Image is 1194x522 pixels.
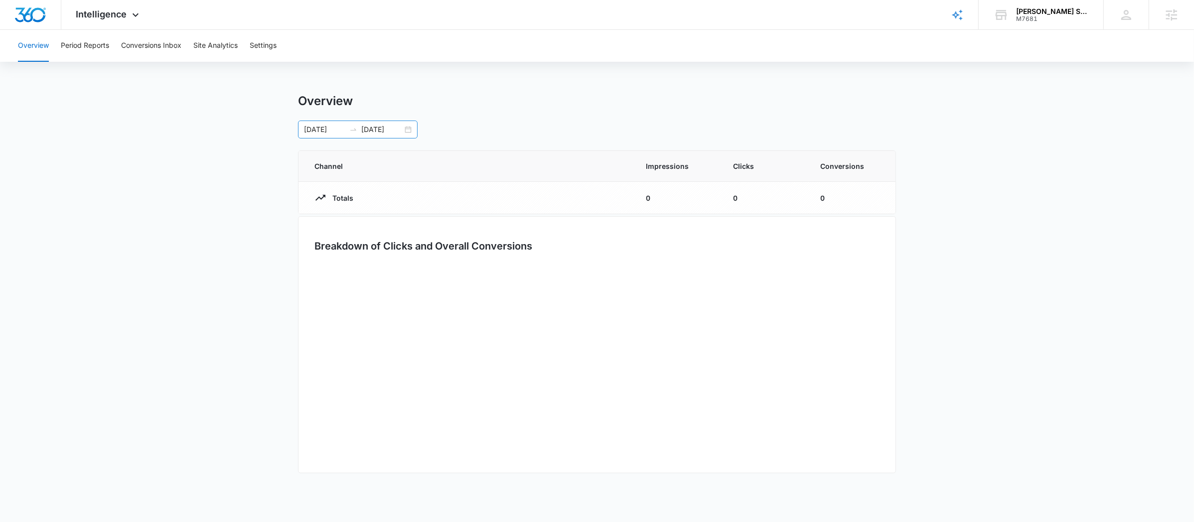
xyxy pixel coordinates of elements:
div: account id [1016,15,1089,22]
p: Totals [326,193,353,203]
span: swap-right [349,126,357,133]
span: Conversions [820,161,880,171]
span: Impressions [646,161,709,171]
input: End date [361,124,403,135]
td: 0 [808,182,895,214]
td: 0 [721,182,808,214]
div: account name [1016,7,1089,15]
span: Channel [314,161,622,171]
button: Settings [250,30,277,62]
button: Site Analytics [193,30,238,62]
button: Period Reports [61,30,109,62]
h1: Overview [298,94,353,109]
span: Clicks [733,161,796,171]
span: Intelligence [76,9,127,19]
h3: Breakdown of Clicks and Overall Conversions [314,239,532,254]
span: to [349,126,357,133]
button: Overview [18,30,49,62]
input: Start date [304,124,345,135]
button: Conversions Inbox [121,30,181,62]
td: 0 [634,182,721,214]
